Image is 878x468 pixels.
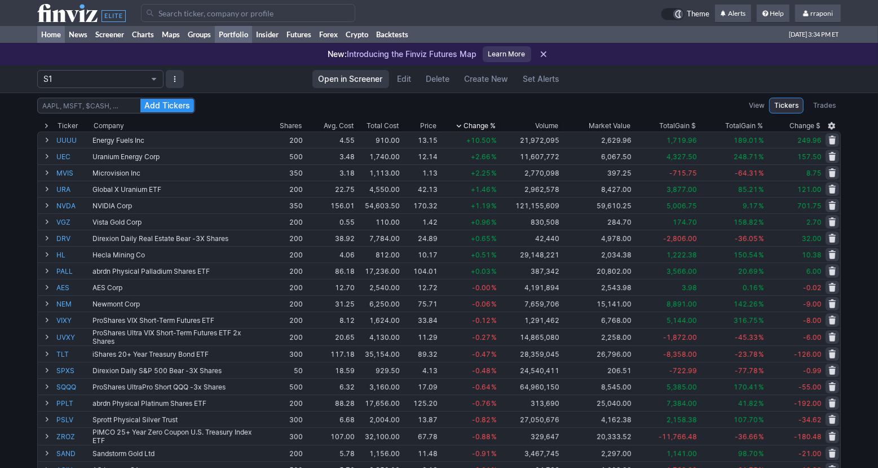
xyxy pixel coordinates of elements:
td: 88.28 [304,395,356,411]
td: 42.13 [401,181,439,197]
span: -23.78 [735,350,758,358]
a: MVIS [56,165,90,181]
div: AES Corp [92,283,262,292]
span: 248.71 [734,152,758,161]
span: -0.27 [472,333,491,342]
a: Alerts [715,5,751,23]
td: 12.70 [304,279,356,295]
span: 2.70 [806,218,822,226]
span: -126.00 [794,350,822,358]
p: Introducing the Finviz Futures Map [328,49,477,60]
span: 6.00 [806,267,822,275]
button: Portfolio [37,70,164,88]
span: Add Tickers [144,100,190,111]
span: % [491,333,497,342]
span: % [491,169,497,177]
td: 500 [263,148,304,164]
span: % [758,267,764,275]
td: 2,258.00 [561,328,633,345]
td: 54,603.50 [356,197,401,213]
td: 206.51 [561,362,633,378]
span: -0.76 [472,399,491,408]
span: -6.00 [803,333,822,342]
td: 2,962,578 [498,181,561,197]
span: -1,872.00 [663,333,697,342]
td: 29,148,221 [498,246,561,263]
span: -0.48 [472,366,491,375]
input: Search [141,4,355,22]
span: 249.96 [797,136,822,145]
td: 200 [263,312,304,328]
td: 3.48 [304,148,356,164]
span: S1 [43,73,146,85]
td: 110.00 [356,213,401,230]
span: Edit [398,73,412,85]
span: % [758,333,764,342]
span: % [491,399,497,408]
span: % [758,218,764,226]
td: 42,440 [498,230,561,246]
span: % [491,185,497,194]
a: News [65,26,91,43]
span: 1,719.96 [667,136,697,145]
td: 2,540.00 [356,279,401,295]
span: % [758,202,764,210]
td: 21,972,095 [498,132,561,148]
div: Direxion Daily S&P 500 Bear -3X Shares [92,366,262,375]
td: 812.00 [356,246,401,263]
div: Expand All [37,120,55,132]
td: 25,040.00 [561,395,633,411]
div: ProShares Ultra VIX Short-Term Futures ETF 2x Shares [92,329,262,345]
span: +0.65 [471,234,491,243]
span: % [491,366,497,375]
a: UEC [56,148,90,164]
span: 7,384.00 [667,399,697,408]
td: 125.20 [401,395,439,411]
div: iShares 20+ Year Treasury Bond ETF [92,350,262,358]
a: Tickers [769,98,804,113]
a: Backtests [372,26,412,43]
div: Avg. Cost [324,120,354,132]
a: rraponi [795,5,841,23]
span: [DATE] 3:34 PM ET [789,26,839,43]
a: UVXY [56,329,90,345]
td: 8.12 [304,312,356,328]
td: 200 [263,213,304,230]
span: 5,006.75 [667,202,697,210]
div: Price [420,120,436,132]
span: % [758,169,764,177]
td: 28,359,045 [498,345,561,362]
span: 150.54 [734,251,758,259]
span: 32.00 [802,234,822,243]
td: 3,160.00 [356,378,401,395]
div: Direxion Daily Real Estate Bear -3X Shares [92,234,262,243]
td: 24.89 [401,230,439,246]
td: 4,978.00 [561,230,633,246]
span: % [491,202,497,210]
td: 3.18 [304,164,356,181]
a: SQQQ [56,379,90,395]
a: Insider [252,26,283,43]
td: 59,610.25 [561,197,633,213]
span: 158.82 [734,218,758,226]
a: Help [757,5,789,23]
a: Forex [315,26,342,43]
span: % [491,234,497,243]
span: 142.26 [734,300,758,308]
td: 397.25 [561,164,633,181]
a: HL [56,247,90,263]
span: -8,358.00 [663,350,697,358]
span: Trades [813,100,836,111]
div: Hecla Mining Co [92,251,262,259]
td: 18.59 [304,362,356,378]
span: 20.69 [738,267,758,275]
span: % [758,316,764,325]
span: % [491,383,497,391]
span: -0.000787231140886302 [472,283,491,292]
td: 31.25 [304,295,356,312]
div: Newmont Corp [92,300,262,308]
span: 0.16 [743,283,758,292]
span: % [491,218,497,226]
td: 4,130.00 [356,328,401,345]
td: 500 [263,378,304,395]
